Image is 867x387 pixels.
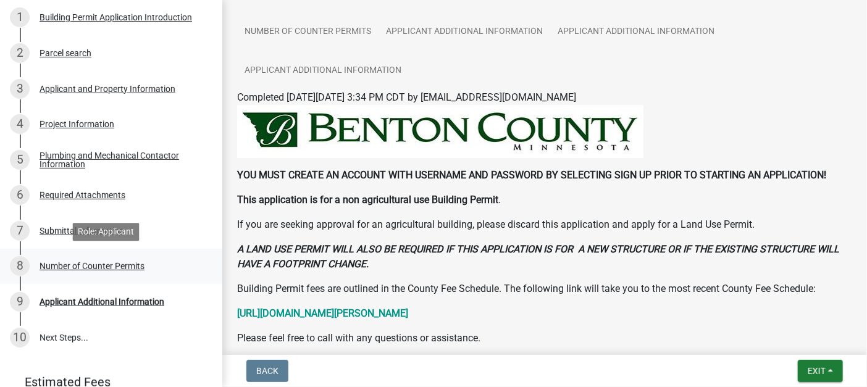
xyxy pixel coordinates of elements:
[10,7,30,27] div: 1
[237,217,852,232] p: If you are seeking approval for an agricultural building, please discard this application and app...
[237,91,576,103] span: Completed [DATE][DATE] 3:34 PM CDT by [EMAIL_ADDRESS][DOMAIN_NAME]
[256,366,279,376] span: Back
[237,307,408,319] a: [URL][DOMAIN_NAME][PERSON_NAME]
[73,223,140,241] div: Role: Applicant
[10,185,30,205] div: 6
[550,12,722,52] a: Applicant Additional Information
[237,243,839,270] strong: A LAND USE PERMIT WILL ALSO BE REQUIRED IF THIS APPLICATION IS FOR A NEW STRUCTURE OR IF THE EXIS...
[10,150,30,170] div: 5
[237,331,852,346] p: Please feel free to call with any questions or assistance.
[237,193,852,207] p: .
[10,256,30,276] div: 8
[40,85,175,93] div: Applicant and Property Information
[10,221,30,241] div: 7
[10,43,30,63] div: 2
[10,292,30,312] div: 9
[40,262,144,270] div: Number of Counter Permits
[237,281,852,296] p: Building Permit fees are outlined in the County Fee Schedule. The following link will take you to...
[237,194,498,206] strong: This application is for a non agricultural use Building Permit
[237,105,643,158] img: BENTON_HEADER_184150ff-1924-48f9-adeb-d4c31246c7fa.jpeg
[10,328,30,347] div: 10
[237,12,379,52] a: Number of Counter Permits
[40,13,192,22] div: Building Permit Application Introduction
[40,227,124,235] div: Submittal Information
[379,12,550,52] a: Applicant Additional Information
[40,191,125,199] div: Required Attachments
[808,366,826,376] span: Exit
[40,120,114,128] div: Project Information
[10,79,30,99] div: 3
[40,151,203,169] div: Plumbing and Mechanical Contactor Information
[10,114,30,134] div: 4
[798,360,843,382] button: Exit
[40,298,164,306] div: Applicant Additional Information
[40,49,91,57] div: Parcel search
[237,51,409,91] a: Applicant Additional Information
[246,360,288,382] button: Back
[237,169,826,181] strong: YOU MUST CREATE AN ACCOUNT WITH USERNAME AND PASSWORD BY SELECTING SIGN UP PRIOR TO STARTING AN A...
